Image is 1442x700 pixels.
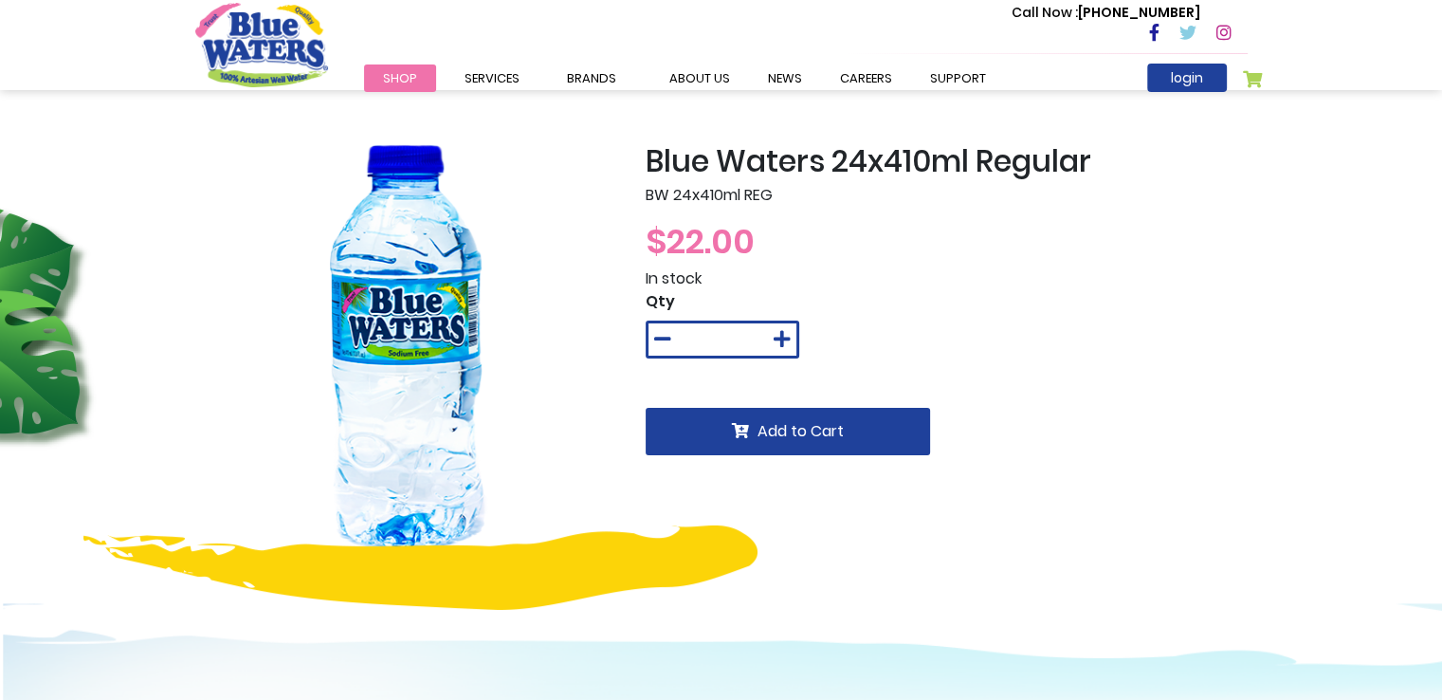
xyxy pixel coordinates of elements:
span: Services [465,69,520,87]
a: News [749,64,821,92]
span: $22.00 [646,217,755,266]
span: Brands [567,69,616,87]
a: login [1147,64,1227,92]
h2: Blue Waters 24x410ml Regular [646,143,1248,179]
span: Shop [383,69,417,87]
span: Call Now : [1012,3,1078,22]
img: yellow-design.png [83,525,758,610]
button: Add to Cart [646,408,930,455]
img: Blue_Waters_24x410ml_Regular_1_1.png [195,143,617,565]
a: about us [650,64,749,92]
p: [PHONE_NUMBER] [1012,3,1200,23]
p: BW 24x410ml REG [646,184,1248,207]
a: store logo [195,3,328,86]
span: In stock [646,267,702,289]
a: support [911,64,1005,92]
span: Add to Cart [758,420,844,442]
span: Qty [646,290,675,312]
a: careers [821,64,911,92]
